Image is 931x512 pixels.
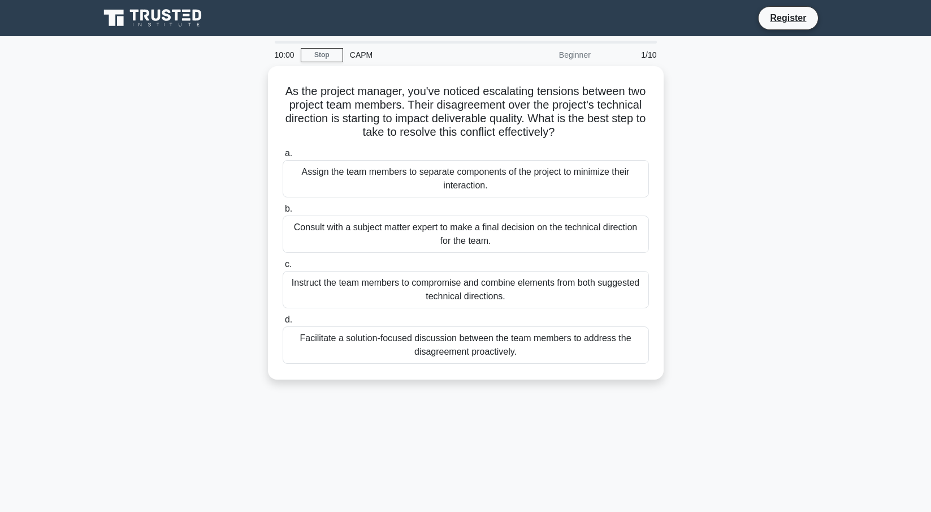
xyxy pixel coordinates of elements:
[268,44,301,66] div: 10:00
[285,315,292,324] span: d.
[283,160,649,197] div: Assign the team members to separate components of the project to minimize their interaction.
[301,48,343,62] a: Stop
[343,44,499,66] div: CAPM
[285,148,292,158] span: a.
[282,84,650,140] h5: As the project manager, you've noticed escalating tensions between two project team members. Thei...
[283,326,649,364] div: Facilitate a solution-focused discussion between the team members to address the disagreement pro...
[283,216,649,253] div: Consult with a subject matter expert to make a final decision on the technical direction for the ...
[763,11,813,25] a: Register
[285,259,292,269] span: c.
[499,44,597,66] div: Beginner
[283,271,649,308] div: Instruct the team members to compromise and combine elements from both suggested technical direct...
[285,204,292,213] span: b.
[597,44,664,66] div: 1/10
